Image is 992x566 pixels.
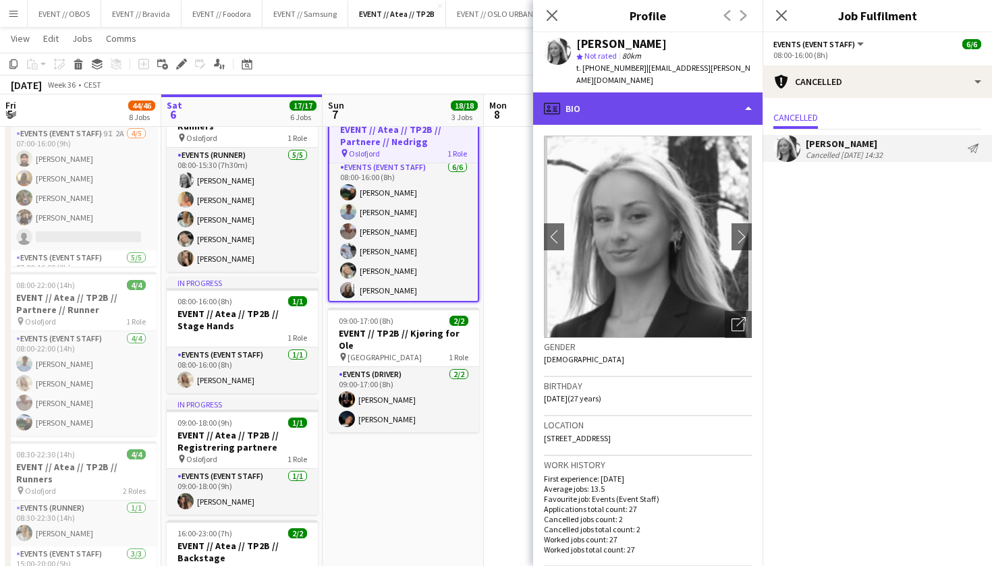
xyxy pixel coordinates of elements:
[544,354,624,364] span: [DEMOGRAPHIC_DATA]
[544,524,752,534] p: Cancelled jobs total count: 2
[576,63,646,73] span: t. [PHONE_NUMBER]
[11,32,30,45] span: View
[544,136,752,338] img: Crew avatar or photo
[5,272,157,436] app-job-card: 08:00-22:00 (14h)4/4EVENT // Atea // TP2B // Partnere // Runner Oslofjord1 RoleEvents (Event Staf...
[5,126,157,250] app-card-role: Events (Event Staff)9I2A4/507:00-16:00 (9h)[PERSON_NAME][PERSON_NAME][PERSON_NAME][PERSON_NAME]
[167,78,318,272] div: In progress08:00-15:30 (7h30m)5/5EVENT // Atea // TP2B // Runners Oslofjord1 RoleEvents (Runner)5...
[5,30,35,47] a: View
[167,399,318,409] div: In progress
[348,352,422,362] span: [GEOGRAPHIC_DATA]
[544,544,752,555] p: Worked jobs total count: 27
[806,138,883,150] div: [PERSON_NAME]
[329,160,478,304] app-card-role: Events (Event Staff)6/608:00-16:00 (8h)[PERSON_NAME][PERSON_NAME][PERSON_NAME][PERSON_NAME][PERSO...
[451,101,478,111] span: 18/18
[288,296,307,306] span: 1/1
[544,514,752,524] p: Cancelled jobs count: 2
[349,148,380,159] span: Oslofjord
[5,461,157,485] h3: EVENT // Atea // TP2B // Runners
[167,277,318,393] app-job-card: In progress08:00-16:00 (8h)1/1EVENT // Atea // TP2B // Stage Hands1 RoleEvents (Event Staff)1/108...
[806,150,883,160] div: Cancelled [DATE] 14:32
[533,92,763,125] div: Bio
[126,316,146,327] span: 1 Role
[167,148,318,272] app-card-role: Events (Runner)5/508:00-15:30 (7h30m)[PERSON_NAME][PERSON_NAME][PERSON_NAME][PERSON_NAME][PERSON_...
[533,7,763,24] h3: Profile
[5,67,157,266] app-job-card: 07:00-16:00 (9h)9/10EVENT // Atea // TP2B // Veiviser Gardermoen Gardermoen2 RolesEvents (Event S...
[544,459,752,471] h3: Work history
[348,1,446,27] button: EVENT // Atea // TP2B
[287,454,307,464] span: 1 Role
[165,107,182,122] span: 6
[544,484,752,494] p: Average jobs: 13.5
[287,333,307,343] span: 1 Role
[544,494,752,504] p: Favourite job: Events (Event Staff)
[328,103,479,302] app-job-card: 08:00-16:00 (8h)6/6EVENT // Atea // TP2B // Partnere // Nedrigg Oslofjord1 RoleEvents (Event Staf...
[449,352,468,362] span: 1 Role
[128,101,155,111] span: 44/46
[329,123,478,148] h3: EVENT // Atea // TP2B // Partnere // Nedrigg
[129,112,155,122] div: 8 Jobs
[67,30,98,47] a: Jobs
[449,316,468,326] span: 2/2
[290,101,316,111] span: 17/17
[167,429,318,453] h3: EVENT // Atea // TP2B // Registrering partnere
[5,331,157,436] app-card-role: Events (Event Staff)4/408:00-22:00 (14h)[PERSON_NAME][PERSON_NAME][PERSON_NAME][PERSON_NAME]
[123,486,146,496] span: 2 Roles
[326,107,344,122] span: 7
[328,367,479,432] app-card-role: Events (Driver)2/209:00-17:00 (8h)[PERSON_NAME][PERSON_NAME]
[447,148,467,159] span: 1 Role
[101,30,142,47] a: Comms
[177,418,232,428] span: 09:00-18:00 (9h)
[339,316,393,326] span: 09:00-17:00 (8h)
[186,454,217,464] span: Oslofjord
[489,99,507,111] span: Mon
[167,399,318,515] app-job-card: In progress09:00-18:00 (9h)1/1EVENT // Atea // TP2B // Registrering partnere Oslofjord1 RoleEvent...
[43,32,59,45] span: Edit
[45,80,78,90] span: Week 36
[287,133,307,143] span: 1 Role
[487,107,507,122] span: 8
[576,63,750,85] span: | [EMAIL_ADDRESS][PERSON_NAME][DOMAIN_NAME]
[773,113,818,122] span: Cancelled
[544,341,752,353] h3: Gender
[167,469,318,515] app-card-role: Events (Event Staff)1/109:00-18:00 (9h)[PERSON_NAME]
[328,99,344,111] span: Sun
[544,380,752,392] h3: Birthday
[773,39,855,49] span: Events (Event Staff)
[38,30,64,47] a: Edit
[544,419,752,431] h3: Location
[328,308,479,432] div: 09:00-17:00 (8h)2/2EVENT // TP2B // Kjøring for Ole [GEOGRAPHIC_DATA]1 RoleEvents (Driver)2/209:0...
[328,327,479,351] h3: EVENT // TP2B // Kjøring for Ole
[773,50,981,60] div: 08:00-16:00 (8h)
[619,51,644,61] span: 80km
[167,540,318,564] h3: EVENT // Atea // TP2B // Backstage
[186,133,217,143] span: Oslofjord
[451,112,477,122] div: 3 Jobs
[182,1,263,27] button: EVENT // Foodora
[544,393,601,403] span: [DATE] (27 years)
[167,99,182,111] span: Sat
[16,280,75,290] span: 08:00-22:00 (14h)
[72,32,92,45] span: Jobs
[446,1,582,27] button: EVENT // OSLO URBAN WEEK 2025
[288,418,307,428] span: 1/1
[544,433,611,443] span: [STREET_ADDRESS]
[763,65,992,98] div: Cancelled
[5,501,157,546] app-card-role: Events (Runner)1/108:30-22:30 (14h)[PERSON_NAME]
[84,80,101,90] div: CEST
[544,534,752,544] p: Worked jobs count: 27
[28,1,101,27] button: EVENT // OBOS
[584,51,617,61] span: Not rated
[11,78,42,92] div: [DATE]
[773,39,866,49] button: Events (Event Staff)
[263,1,348,27] button: EVENT // Samsung
[5,99,16,111] span: Fri
[25,486,56,496] span: Oslofjord
[576,38,667,50] div: [PERSON_NAME]
[101,1,182,27] button: EVENT // Bravida
[5,291,157,316] h3: EVENT // Atea // TP2B // Partnere // Runner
